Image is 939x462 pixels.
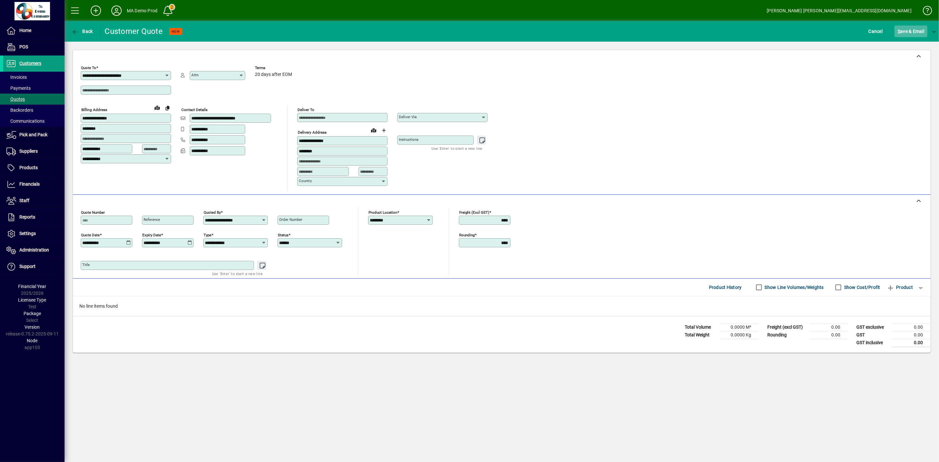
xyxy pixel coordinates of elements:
td: 0.0000 Kg [720,331,759,339]
td: Total Weight [682,331,720,339]
mat-hint: Use 'Enter' to start a new line [212,270,263,277]
mat-label: Freight (excl GST) [459,210,489,214]
span: Payments [6,86,31,91]
mat-label: Status [278,232,288,237]
div: No line items found [73,296,931,316]
span: Invoices [6,75,27,80]
div: [PERSON_NAME] [PERSON_NAME][EMAIL_ADDRESS][DOMAIN_NAME] [767,5,912,16]
span: Support [19,264,35,269]
span: 20 days after EOM [255,72,292,77]
mat-hint: Use 'Enter' to start a new line [432,145,482,152]
mat-label: Rounding [459,232,475,237]
span: Pick and Pack [19,132,47,137]
span: Customers [19,61,41,66]
a: Payments [3,83,65,94]
td: GST exclusive [853,323,892,331]
a: Products [3,160,65,176]
mat-label: Deliver To [298,108,314,112]
span: Financial Year [18,284,46,289]
span: Version [25,324,40,330]
span: Reports [19,214,35,220]
td: 0.00 [892,323,931,331]
a: Home [3,23,65,39]
mat-label: Type [204,232,211,237]
td: GST [853,331,892,339]
span: Administration [19,247,49,252]
span: NEW [172,29,180,34]
span: Suppliers [19,149,38,154]
a: Administration [3,242,65,258]
mat-label: Quote To [81,66,96,70]
button: Back [70,26,95,37]
mat-label: Quote number [81,210,105,214]
a: Settings [3,226,65,242]
td: 0.00 [892,339,931,347]
mat-label: Order number [279,217,302,222]
td: Freight (excl GST) [764,323,809,331]
mat-label: Deliver via [399,115,417,119]
span: Financials [19,181,40,187]
div: Customer Quote [105,26,163,36]
div: MA Demo Prod [127,5,157,16]
td: 0.0000 M³ [720,323,759,331]
mat-label: Quoted by [204,210,221,214]
button: Profile [106,5,127,16]
mat-label: Product location [369,210,397,214]
td: GST inclusive [853,339,892,347]
app-page-header-button: Back [65,26,100,37]
mat-label: Instructions [399,137,419,142]
td: Total Volume [682,323,720,331]
label: Show Cost/Profit [843,284,880,291]
button: Copy to Delivery address [162,103,173,113]
span: Product [887,282,913,293]
td: Rounding [764,331,809,339]
label: Show Line Volumes/Weights [763,284,824,291]
a: View on map [369,125,379,135]
a: Suppliers [3,143,65,159]
td: 0.00 [809,331,848,339]
a: Financials [3,176,65,192]
span: Staff [19,198,29,203]
a: Pick and Pack [3,127,65,143]
mat-label: Country [299,179,312,183]
span: Product History [709,282,742,293]
span: S [898,29,900,34]
span: Communications [6,118,45,124]
mat-label: Reference [144,217,160,222]
a: View on map [152,102,162,113]
button: Product [883,282,916,293]
span: Terms [255,66,294,70]
a: Support [3,259,65,275]
td: 0.00 [892,331,931,339]
a: Reports [3,209,65,225]
a: Invoices [3,72,65,83]
span: Licensee Type [18,297,46,303]
a: Quotes [3,94,65,105]
mat-label: Attn [191,73,198,77]
span: Back [71,29,93,34]
span: Backorders [6,108,33,113]
span: Settings [19,231,36,236]
span: Cancel [869,26,883,36]
span: Quotes [6,97,25,102]
a: Communications [3,116,65,127]
button: Add [86,5,106,16]
a: Knowledge Base [918,1,931,22]
button: Save & Email [894,26,927,37]
span: Package [24,311,41,316]
mat-label: Quote date [81,232,100,237]
button: Choose address [379,125,389,136]
button: Product History [706,282,744,293]
td: 0.00 [809,323,848,331]
a: Backorders [3,105,65,116]
span: POS [19,44,28,49]
span: ave & Email [898,26,924,36]
a: Staff [3,193,65,209]
a: POS [3,39,65,55]
mat-label: Title [82,262,90,267]
button: Cancel [867,26,884,37]
span: Home [19,28,31,33]
span: Node [27,338,38,343]
span: Products [19,165,38,170]
mat-label: Expiry date [142,232,161,237]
